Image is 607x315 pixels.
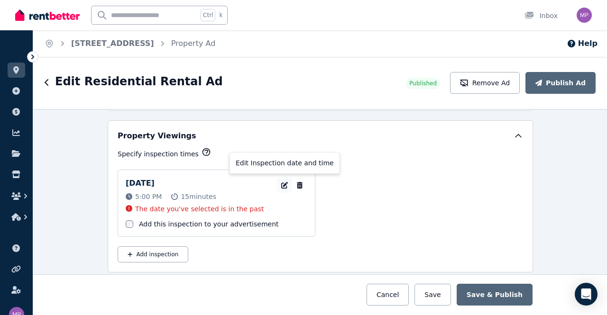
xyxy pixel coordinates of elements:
[567,38,598,49] button: Help
[457,284,533,306] button: Save & Publish
[118,130,196,142] h5: Property Viewings
[367,284,409,306] button: Cancel
[577,8,592,23] img: Michelle Peric
[139,219,279,229] label: Add this inspection to your advertisement
[71,39,154,48] a: [STREET_ADDRESS]
[181,192,216,201] span: 15 minutes
[55,74,223,89] h1: Edit Residential Rental Ad
[201,9,215,21] span: Ctrl
[118,246,188,262] button: Add inspection
[219,11,222,19] span: k
[450,72,520,94] button: Remove Ad
[135,192,162,201] span: 5:00 PM
[575,283,598,306] div: Open Intercom Messenger
[409,80,437,87] span: Published
[525,72,596,94] button: Publish Ad
[118,149,199,159] p: Specify inspection times
[171,39,216,48] a: Property Ad
[524,11,558,20] div: Inbox
[135,204,264,214] p: The date you've selected is in the past
[414,284,451,306] button: Save
[126,178,155,189] p: [DATE]
[33,30,227,57] nav: Breadcrumb
[15,8,80,22] img: RentBetter
[230,152,340,174] div: Edit Inspection date and time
